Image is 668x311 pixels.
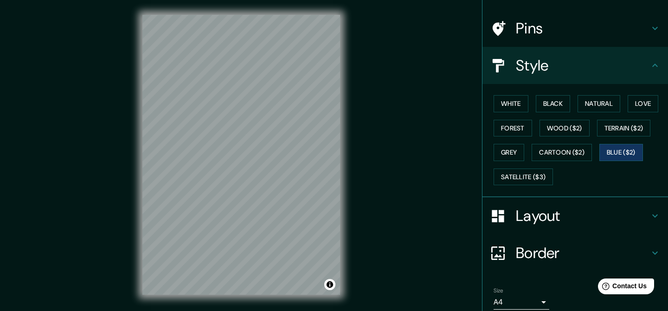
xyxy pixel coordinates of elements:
[482,47,668,84] div: Style
[516,19,649,38] h4: Pins
[536,95,571,112] button: Black
[540,120,590,137] button: Wood ($2)
[324,279,335,290] button: Toggle attribution
[494,120,532,137] button: Forest
[597,120,651,137] button: Terrain ($2)
[516,207,649,225] h4: Layout
[585,275,658,301] iframe: Help widget launcher
[482,234,668,272] div: Border
[142,15,340,295] canvas: Map
[482,197,668,234] div: Layout
[532,144,592,161] button: Cartoon ($2)
[628,95,658,112] button: Love
[516,56,649,75] h4: Style
[482,10,668,47] div: Pins
[494,144,524,161] button: Grey
[599,144,643,161] button: Blue ($2)
[516,244,649,262] h4: Border
[494,95,528,112] button: White
[494,168,553,186] button: Satellite ($3)
[494,295,549,310] div: A4
[578,95,620,112] button: Natural
[494,287,503,295] label: Size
